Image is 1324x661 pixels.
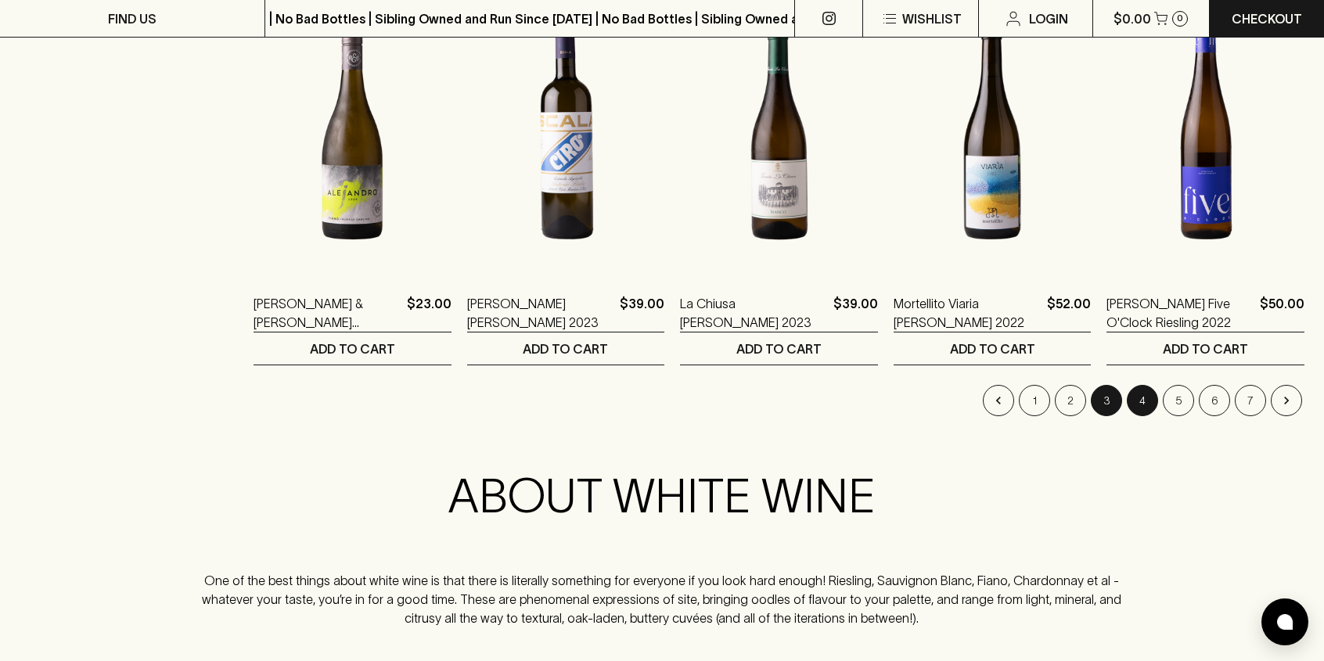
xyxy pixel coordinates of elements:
[523,339,608,358] p: ADD TO CART
[1019,385,1050,416] button: Go to page 1
[983,385,1014,416] button: Go to previous page
[407,294,452,332] p: $23.00
[894,332,1092,365] button: ADD TO CART
[1199,385,1230,416] button: Go to page 6
[1271,385,1302,416] button: Go to next page
[1106,332,1304,365] button: ADD TO CART
[894,294,1042,332] a: Mortellito Viaria [PERSON_NAME] 2022
[1029,9,1068,28] p: Login
[199,468,1125,524] h2: ABOUT WHITE WINE
[1277,614,1293,630] img: bubble-icon
[736,339,822,358] p: ADD TO CART
[833,294,878,332] p: $39.00
[254,294,401,332] a: [PERSON_NAME] & [PERSON_NAME] [PERSON_NAME] 2024
[620,294,664,332] p: $39.00
[310,339,395,358] p: ADD TO CART
[1235,385,1266,416] button: Go to page 7
[199,571,1125,627] p: One of the best things about white wine is that there is literally something for everyone if you ...
[1163,339,1248,358] p: ADD TO CART
[1106,294,1254,332] a: [PERSON_NAME] Five O'Clock Riesling 2022
[1047,294,1091,332] p: $52.00
[467,332,665,365] button: ADD TO CART
[254,385,1304,416] nav: pagination navigation
[1091,385,1122,416] button: page 3
[467,294,614,332] a: [PERSON_NAME] [PERSON_NAME] 2023
[1055,385,1086,416] button: Go to page 2
[1114,9,1151,28] p: $0.00
[1232,9,1302,28] p: Checkout
[1260,294,1304,332] p: $50.00
[1177,14,1183,23] p: 0
[902,9,962,28] p: Wishlist
[950,339,1035,358] p: ADD TO CART
[108,9,157,28] p: FIND US
[680,294,827,332] a: La Chiusa [PERSON_NAME] 2023
[1127,385,1158,416] button: Go to page 4
[680,332,878,365] button: ADD TO CART
[1163,385,1194,416] button: Go to page 5
[254,332,452,365] button: ADD TO CART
